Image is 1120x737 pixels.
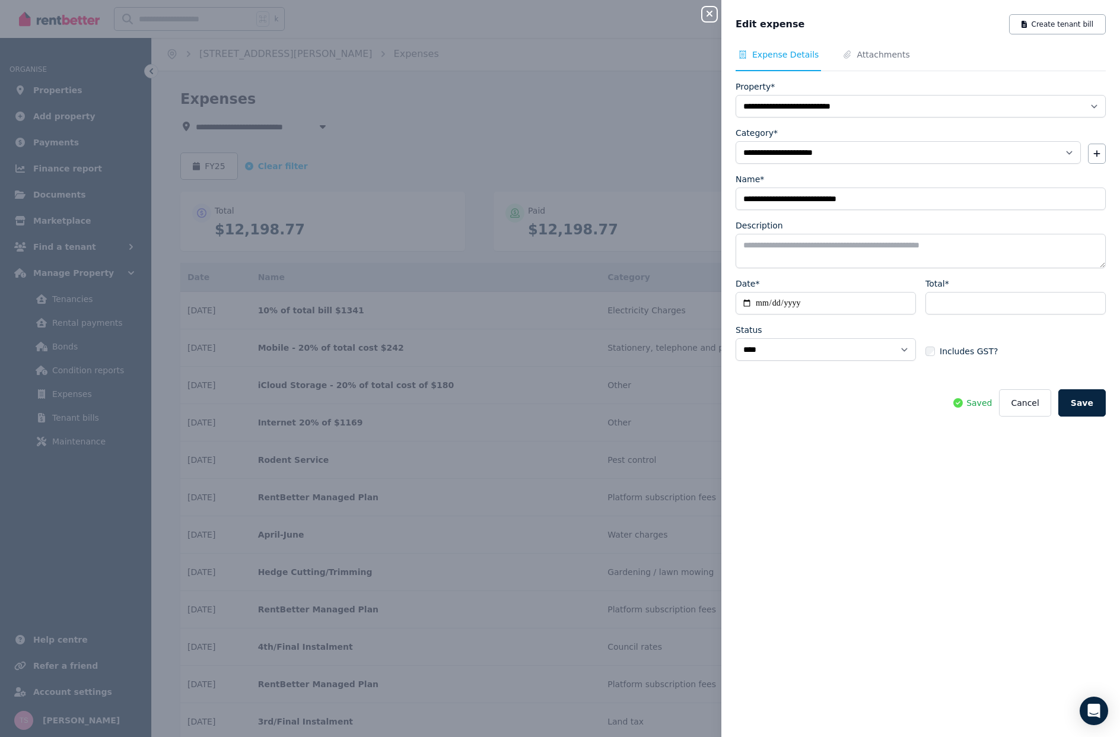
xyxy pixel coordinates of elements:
button: Save [1058,389,1106,417]
span: Saved [966,397,992,409]
label: Description [736,220,783,231]
input: Includes GST? [925,347,935,356]
span: Includes GST? [940,345,998,357]
button: Cancel [999,389,1051,417]
label: Name* [736,173,764,185]
span: Attachments [857,49,909,61]
div: Open Intercom Messenger [1080,697,1108,725]
span: Expense Details [752,49,819,61]
label: Date* [736,278,759,290]
label: Category* [736,127,778,139]
nav: Tabs [736,49,1106,71]
label: Total* [925,278,949,290]
span: Edit expense [736,17,804,31]
button: Create tenant bill [1009,14,1106,34]
label: Property* [736,81,775,93]
label: Status [736,324,762,336]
